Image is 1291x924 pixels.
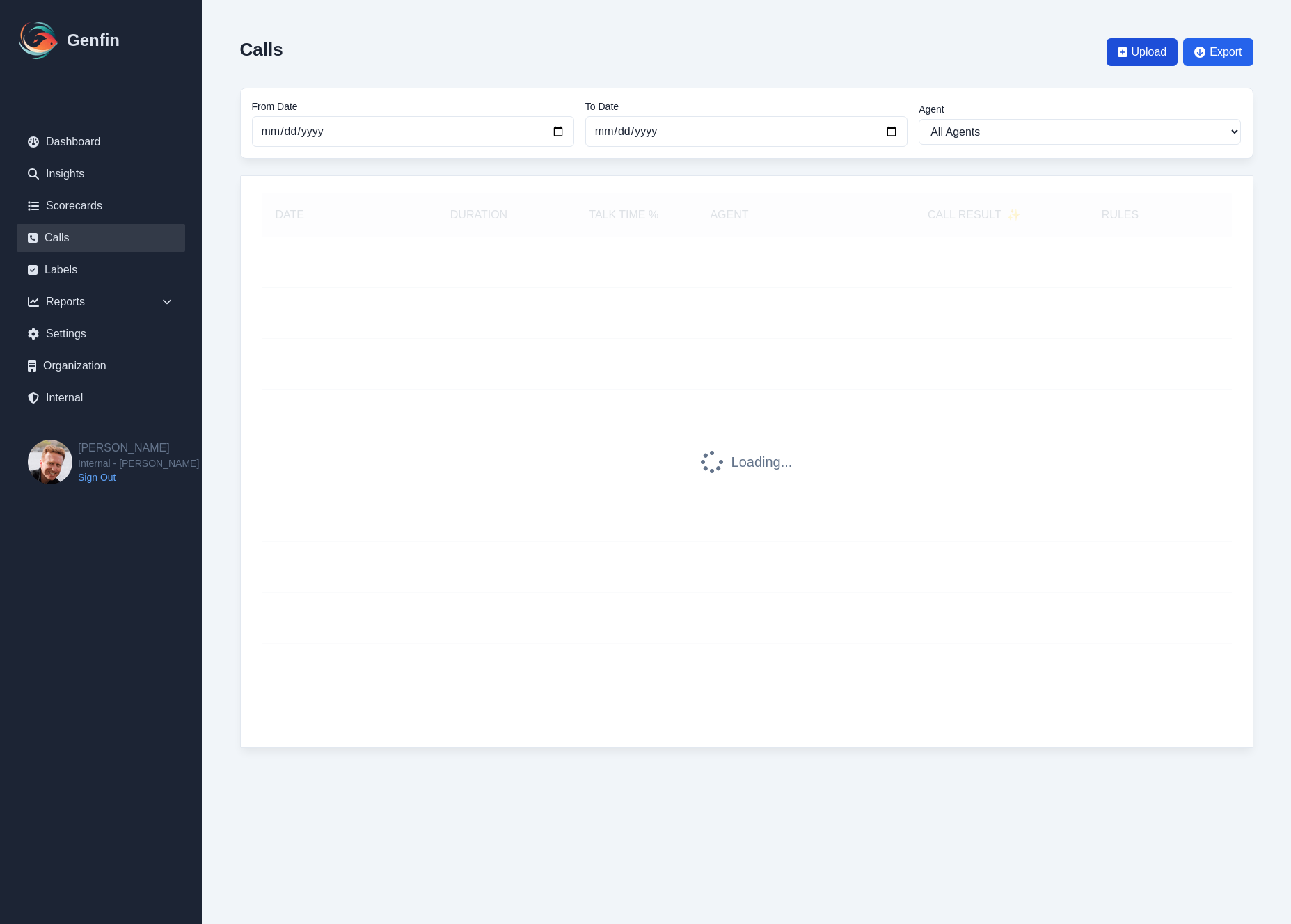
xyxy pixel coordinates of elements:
[17,320,185,348] a: Settings
[585,99,908,113] label: To Date
[78,440,199,456] h2: [PERSON_NAME]
[17,384,185,412] a: Internal
[78,470,199,484] a: Sign Out
[252,99,574,113] label: From Date
[1132,44,1167,61] span: Upload
[17,128,185,156] a: Dashboard
[240,39,283,60] h2: Calls
[78,456,199,470] span: Internal - [PERSON_NAME]
[1183,38,1253,66] button: Export
[928,207,1021,223] h5: Call Result
[420,207,537,223] h5: Duration
[1102,207,1139,223] h5: Rules
[28,440,72,484] img: Brian Dunagan
[710,207,748,223] h5: Agent
[67,29,120,51] h1: Genfin
[17,288,185,316] div: Reports
[919,102,1241,116] label: Agent
[17,18,61,63] img: Logo
[1210,44,1242,61] span: Export
[17,256,185,284] a: Labels
[565,207,682,223] h5: Talk Time %
[17,192,185,220] a: Scorecards
[1007,207,1021,223] span: ✨
[17,224,185,252] a: Calls
[1107,38,1178,66] button: Upload
[276,207,393,223] h5: Date
[17,160,185,188] a: Insights
[17,352,185,380] a: Organization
